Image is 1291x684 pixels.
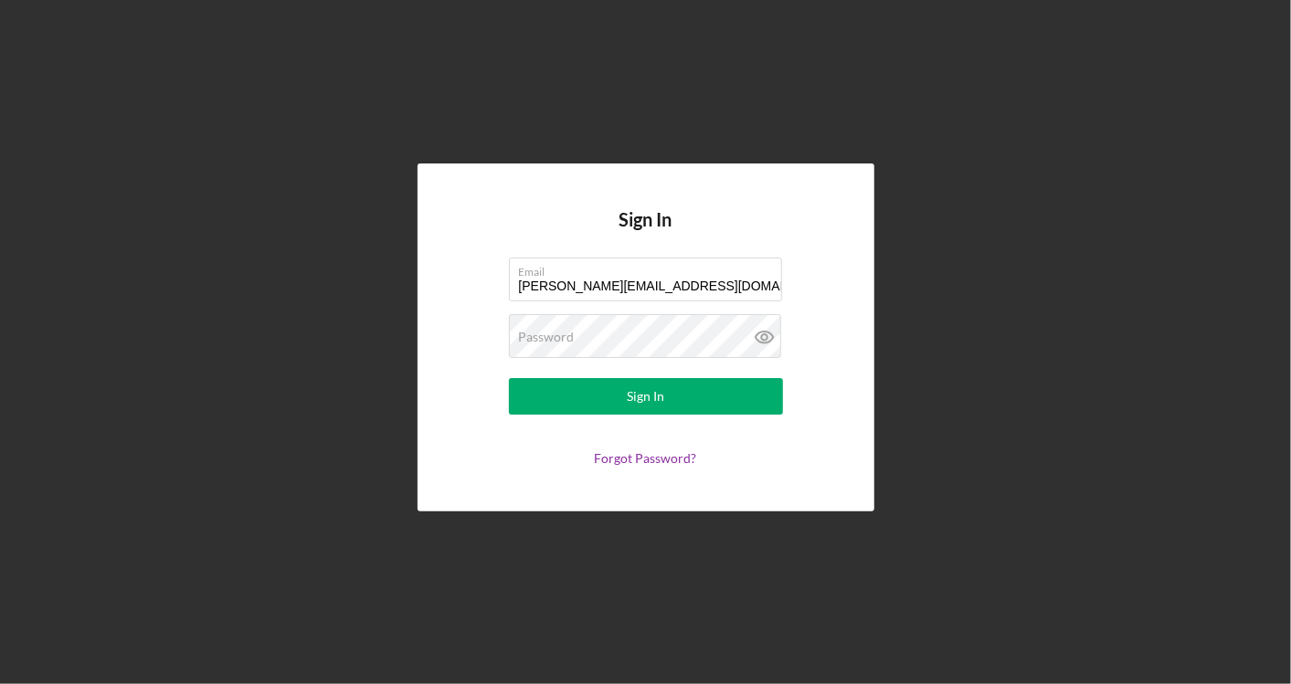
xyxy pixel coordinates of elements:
[627,378,664,415] div: Sign In
[595,450,697,466] a: Forgot Password?
[619,209,672,258] h4: Sign In
[519,330,575,344] label: Password
[519,258,782,279] label: Email
[509,378,783,415] button: Sign In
